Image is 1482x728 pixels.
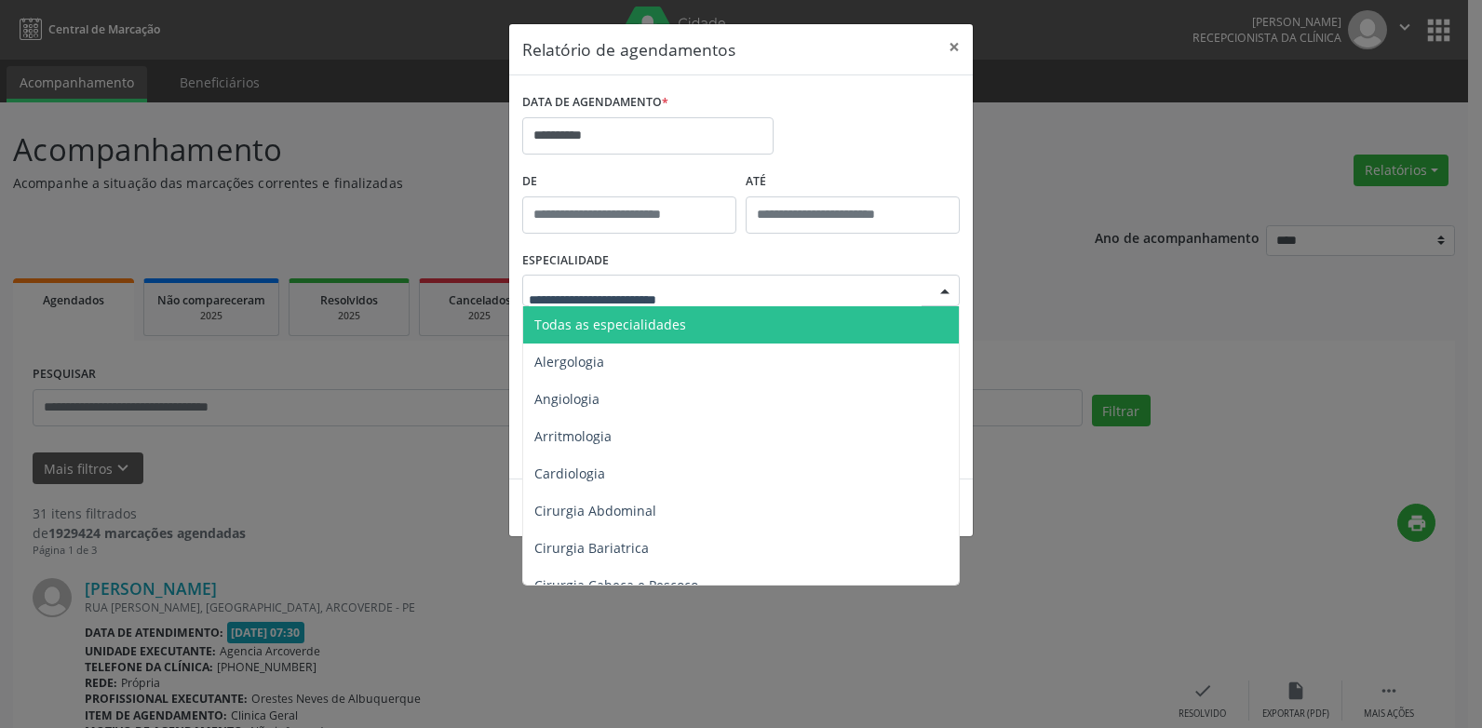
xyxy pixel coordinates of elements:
label: ATÉ [746,168,960,196]
label: ESPECIALIDADE [522,247,609,276]
button: Close [936,24,973,70]
span: Cardiologia [534,465,605,482]
span: Arritmologia [534,427,612,445]
label: DATA DE AGENDAMENTO [522,88,668,117]
span: Angiologia [534,390,600,408]
span: Todas as especialidades [534,316,686,333]
span: Cirurgia Cabeça e Pescoço [534,576,698,594]
h5: Relatório de agendamentos [522,37,735,61]
span: Cirurgia Bariatrica [534,539,649,557]
label: De [522,168,736,196]
span: Cirurgia Abdominal [534,502,656,519]
span: Alergologia [534,353,604,371]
